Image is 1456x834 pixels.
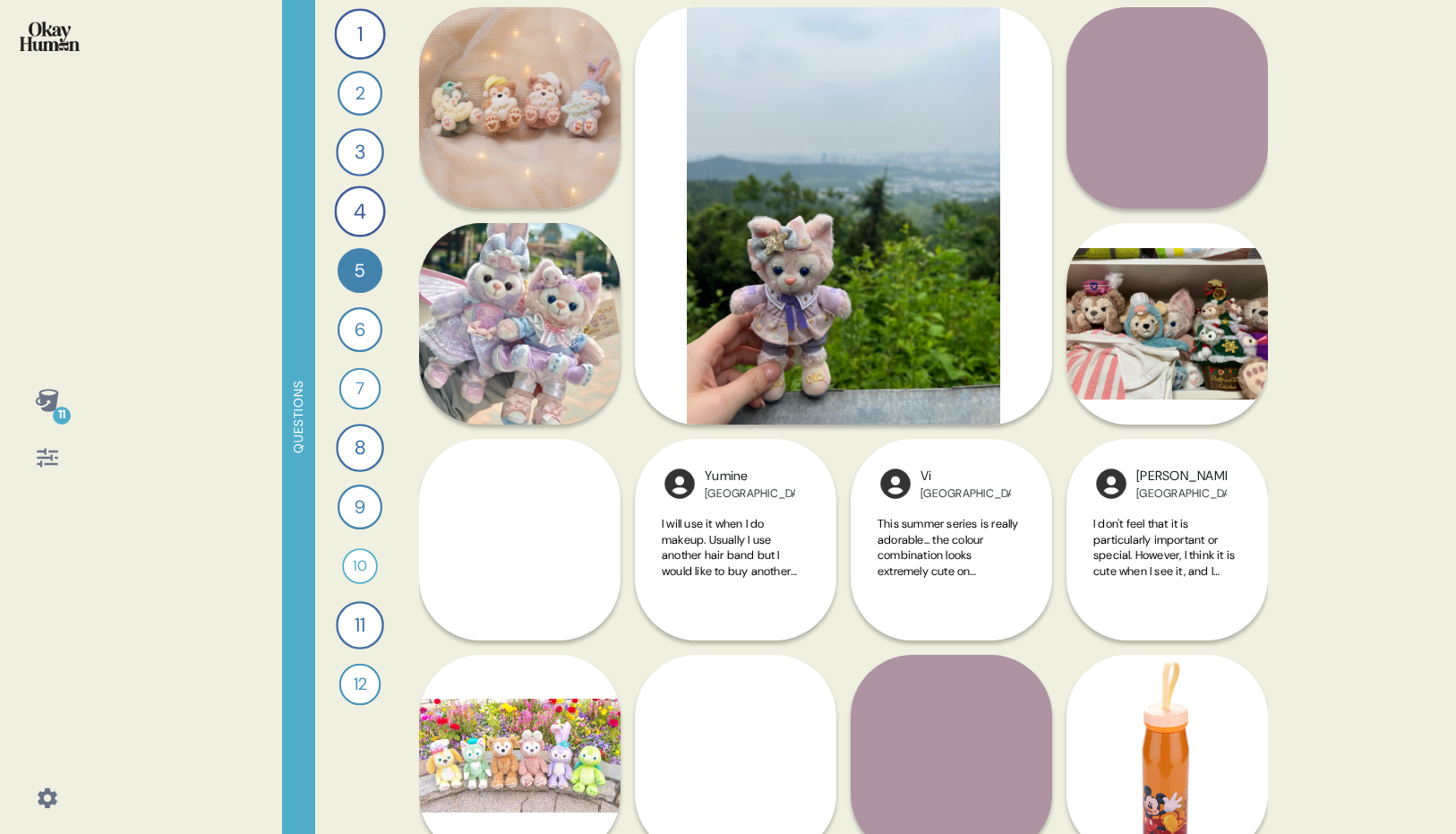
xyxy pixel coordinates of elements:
span: I will use it when I do makeup. Usually I use another hair band but I would like to buy another [... [662,516,807,641]
div: 2 [338,71,382,116]
div: 9 [338,485,382,529]
div: [PERSON_NAME] [1136,467,1227,486]
div: 11 [336,601,384,649]
div: 6 [338,307,382,352]
div: 10 [342,548,378,584]
div: Yumine [705,467,795,486]
div: 11 [53,407,71,425]
div: [GEOGRAPHIC_DATA] [705,486,795,501]
div: 4 [334,185,385,236]
div: 5 [338,248,382,293]
img: okayhuman.3b1b6348.png [20,21,80,51]
div: 8 [336,424,384,472]
span: I don't feel that it is particularly important or special. However, I think it is cute when I see... [1093,516,1240,610]
div: [GEOGRAPHIC_DATA] [1136,486,1227,501]
img: l1ibTKarBSWXLOhlfT5LxFP+OttMJpPJZDKZTCbz9PgHEggSPYjZSwEAAAAASUVORK5CYII= [1093,466,1129,502]
div: 1 [334,8,385,59]
div: 12 [339,664,381,706]
img: l1ibTKarBSWXLOhlfT5LxFP+OttMJpPJZDKZTCbz9PgHEggSPYjZSwEAAAAASUVORK5CYII= [662,466,698,502]
div: 7 [339,368,381,410]
div: 3 [336,128,384,176]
